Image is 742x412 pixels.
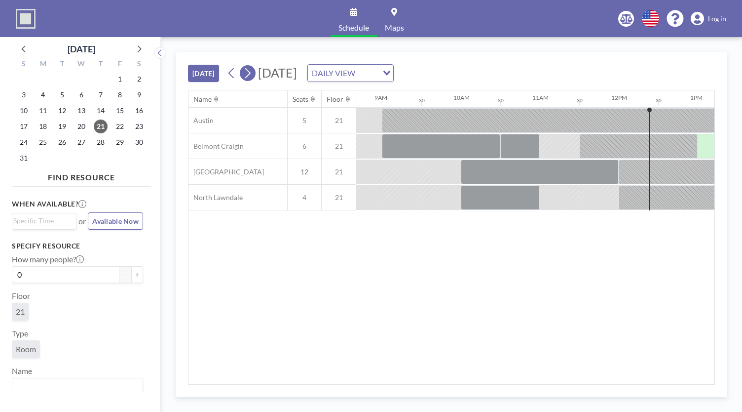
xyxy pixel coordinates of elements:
span: Sunday, August 17, 2025 [17,120,31,133]
span: Friday, August 1, 2025 [113,72,127,86]
span: Saturday, August 30, 2025 [132,135,146,149]
span: 21 [322,193,356,202]
span: Sunday, August 3, 2025 [17,88,31,102]
div: 10AM [453,94,470,101]
span: Sunday, August 10, 2025 [17,104,31,118]
span: Maps [385,24,404,32]
span: Thursday, August 21, 2025 [94,120,108,133]
span: Tuesday, August 26, 2025 [55,135,69,149]
label: Name [12,366,32,376]
div: 30 [498,97,504,104]
button: [DATE] [188,65,219,82]
label: How many people? [12,254,84,264]
img: organization-logo [16,9,36,29]
span: Belmont Craigin [188,142,244,151]
span: Schedule [338,24,369,32]
div: 1PM [690,94,703,101]
span: Saturday, August 23, 2025 [132,120,146,133]
div: Search for option [308,65,393,82]
span: Tuesday, August 19, 2025 [55,120,69,133]
span: 5 [288,116,321,125]
span: Wednesday, August 20, 2025 [74,120,88,133]
div: 12PM [611,94,627,101]
button: Available Now [88,212,143,230]
div: S [129,58,148,71]
span: [DATE] [258,65,297,80]
span: 21 [16,307,25,317]
label: Floor [12,291,30,301]
button: - [119,266,131,283]
span: Friday, August 22, 2025 [113,120,127,133]
span: Austin [188,116,214,125]
span: Wednesday, August 27, 2025 [74,135,88,149]
div: T [53,58,72,71]
span: Wednesday, August 6, 2025 [74,88,88,102]
div: Seats [293,95,308,104]
span: 4 [288,193,321,202]
span: Thursday, August 7, 2025 [94,88,108,102]
div: Search for option [12,378,143,395]
div: F [110,58,129,71]
div: Name [193,95,212,104]
span: Available Now [92,217,139,225]
span: North Lawndale [188,193,243,202]
span: Tuesday, August 5, 2025 [55,88,69,102]
div: 11AM [532,94,549,101]
div: S [14,58,34,71]
a: Log in [691,12,726,26]
span: Friday, August 29, 2025 [113,135,127,149]
span: Saturday, August 9, 2025 [132,88,146,102]
button: + [131,266,143,283]
span: Room [16,344,36,354]
label: Type [12,329,28,338]
div: 30 [419,97,425,104]
span: Log in [708,14,726,23]
span: DAILY VIEW [310,67,357,80]
div: M [34,58,53,71]
div: T [91,58,110,71]
span: [GEOGRAPHIC_DATA] [188,167,264,176]
span: Monday, August 25, 2025 [36,135,50,149]
div: Floor [327,95,343,104]
span: Thursday, August 28, 2025 [94,135,108,149]
span: Monday, August 11, 2025 [36,104,50,118]
span: 12 [288,167,321,176]
span: Wednesday, August 13, 2025 [74,104,88,118]
span: or [78,216,86,226]
div: [DATE] [68,42,95,56]
input: Search for option [13,215,71,226]
span: Thursday, August 14, 2025 [94,104,108,118]
span: 21 [322,167,356,176]
div: 30 [656,97,662,104]
div: 9AM [374,94,387,101]
span: Saturday, August 2, 2025 [132,72,146,86]
span: 21 [322,142,356,151]
span: 6 [288,142,321,151]
input: Search for option [358,67,377,80]
span: Friday, August 8, 2025 [113,88,127,102]
div: 30 [577,97,583,104]
span: Monday, August 4, 2025 [36,88,50,102]
span: Monday, August 18, 2025 [36,120,50,133]
div: W [72,58,91,71]
span: Friday, August 15, 2025 [113,104,127,118]
span: Tuesday, August 12, 2025 [55,104,69,118]
span: Sunday, August 24, 2025 [17,135,31,149]
span: Sunday, August 31, 2025 [17,151,31,165]
input: Search for option [13,380,137,393]
h4: FIND RESOURCE [12,168,151,182]
h3: Specify resource [12,242,143,250]
span: 21 [322,116,356,125]
div: Search for option [12,213,76,228]
span: Saturday, August 16, 2025 [132,104,146,118]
